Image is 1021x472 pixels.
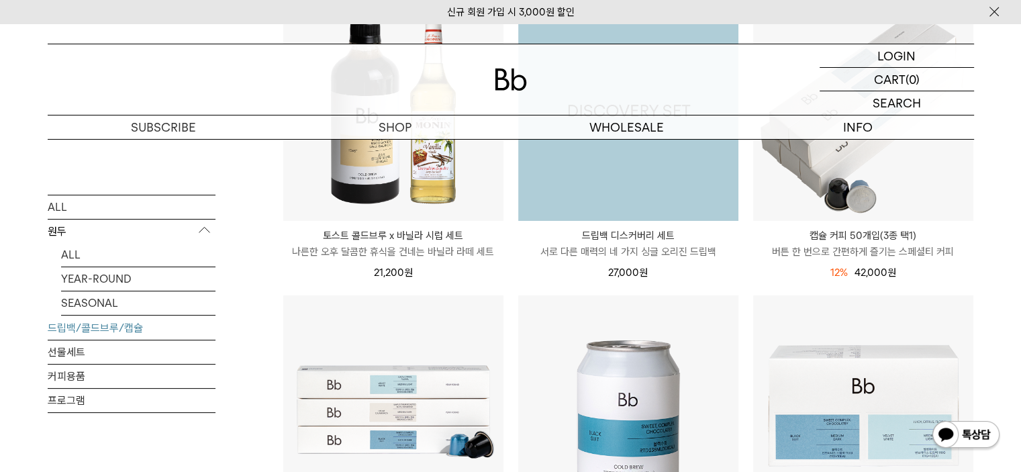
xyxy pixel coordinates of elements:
[283,228,503,244] p: 토스트 콜드브루 x 바닐라 시럽 세트
[931,420,1001,452] img: 카카오톡 채널 1:1 채팅 버튼
[283,228,503,260] a: 토스트 콜드브루 x 바닐라 시럽 세트 나른한 오후 달콤한 휴식을 건네는 바닐라 라떼 세트
[279,115,511,139] a: SHOP
[48,389,215,412] a: 프로그램
[608,267,648,279] span: 27,000
[374,267,413,279] span: 21,200
[855,267,896,279] span: 42,000
[48,340,215,364] a: 선물세트
[283,244,503,260] p: 나른한 오후 달콤한 휴식을 건네는 바닐라 라떼 세트
[48,115,279,139] a: SUBSCRIBE
[820,44,974,68] a: LOGIN
[753,228,973,244] p: 캡슐 커피 50개입(3종 택1)
[518,228,738,244] p: 드립백 디스커버리 세트
[495,68,527,91] img: 로고
[518,244,738,260] p: 서로 다른 매력의 네 가지 싱글 오리진 드립백
[48,220,215,244] p: 원두
[404,267,413,279] span: 원
[753,228,973,260] a: 캡슐 커피 50개입(3종 택1) 버튼 한 번으로 간편하게 즐기는 스페셜티 커피
[48,195,215,219] a: ALL
[518,228,738,260] a: 드립백 디스커버리 세트 서로 다른 매력의 네 가지 싱글 오리진 드립백
[48,365,215,388] a: 커피용품
[742,115,974,139] p: INFO
[877,44,916,67] p: LOGIN
[874,68,906,91] p: CART
[830,265,848,281] div: 12%
[61,243,215,267] a: ALL
[753,244,973,260] p: 버튼 한 번으로 간편하게 즐기는 스페셜티 커피
[61,291,215,315] a: SEASONAL
[48,316,215,340] a: 드립백/콜드브루/캡슐
[61,267,215,291] a: YEAR-ROUND
[639,267,648,279] span: 원
[447,6,575,18] a: 신규 회원 가입 시 3,000원 할인
[887,267,896,279] span: 원
[820,68,974,91] a: CART (0)
[906,68,920,91] p: (0)
[511,115,742,139] p: WHOLESALE
[873,91,921,115] p: SEARCH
